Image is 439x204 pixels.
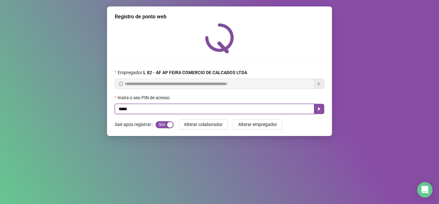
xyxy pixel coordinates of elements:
button: Alterar colaborador [179,119,228,130]
div: Open Intercom Messenger [417,182,433,198]
span: info-circle [119,82,123,86]
span: Alterar colaborador [184,121,223,128]
img: QRPoint [205,23,234,53]
div: Registro de ponto web [115,13,324,21]
span: Empregador : [118,69,247,76]
span: Alterar empregador [238,121,277,128]
label: Sair após registrar [115,119,156,130]
button: Alterar empregador [233,119,282,130]
strong: L 82 - AF AP FEIRA COMERCIO DE CALCADOS LTDA [143,70,247,75]
label: Insira o seu PIN de acesso [115,94,174,101]
span: caret-right [317,106,322,112]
